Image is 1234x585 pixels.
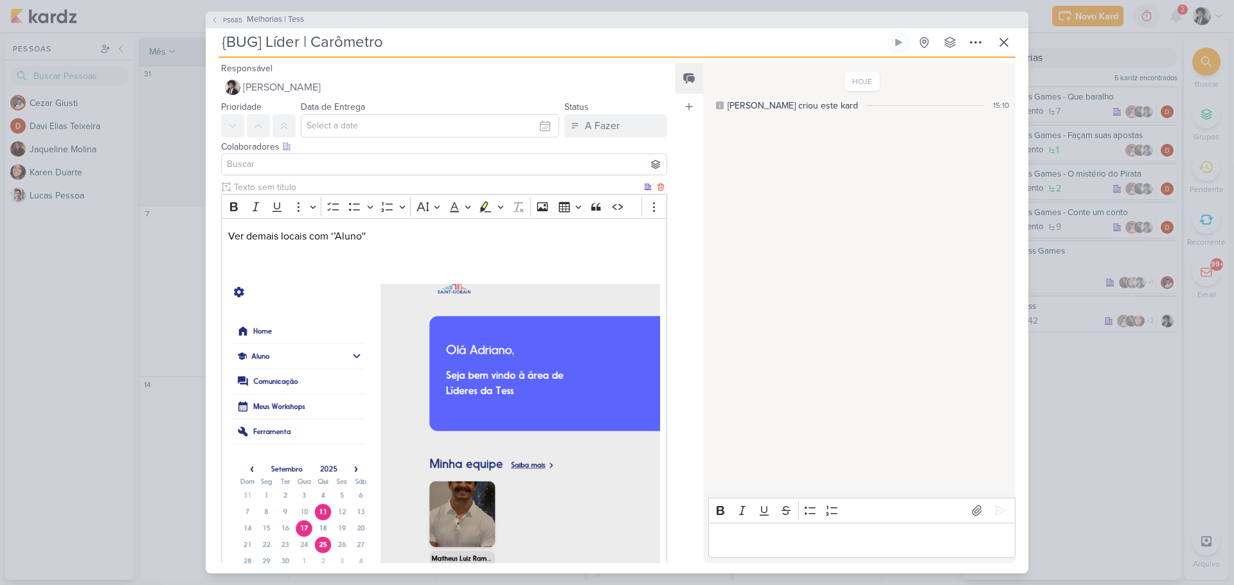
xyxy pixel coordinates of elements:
[221,140,667,153] div: Colaboradores
[708,498,1015,523] div: Editor toolbar
[993,100,1009,111] div: 15:10
[221,63,273,74] label: Responsável
[221,101,262,112] label: Prioridade
[585,118,620,134] div: A Fazer
[231,180,641,194] input: Texto sem título
[243,80,321,95] span: [PERSON_NAME]
[221,194,667,219] div: Editor toolbar
[224,157,664,172] input: Buscar
[221,76,667,99] button: [PERSON_NAME]
[728,99,858,112] div: [PERSON_NAME] criou este kard
[564,114,667,137] button: A Fazer
[893,37,904,48] div: Ligar relógio
[708,523,1015,558] div: Editor editing area: main
[564,101,589,112] label: Status
[219,31,884,54] input: Kard Sem Título
[228,229,660,244] p: Ver demais locais com ‘’Aluno''
[301,101,365,112] label: Data de Entrega
[225,80,240,95] img: Pedro Luahn Simões
[301,114,559,137] input: Select a date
